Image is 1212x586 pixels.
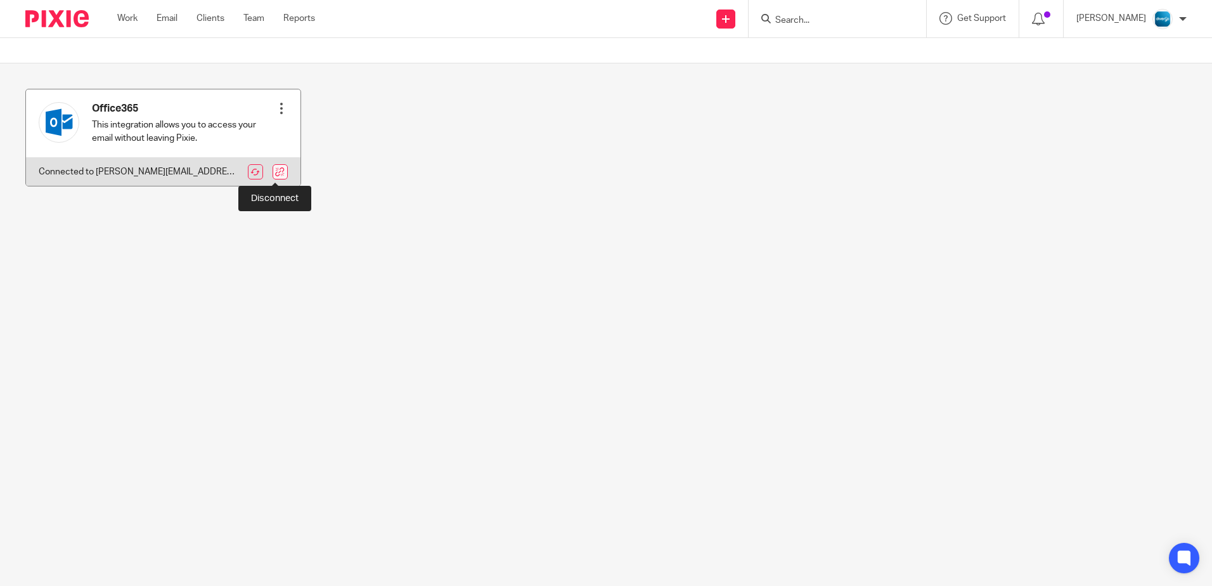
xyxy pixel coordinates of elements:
span: Get Support [957,14,1006,23]
a: Work [117,12,138,25]
p: Connected to [PERSON_NAME][EMAIL_ADDRESS][DOMAIN_NAME] [39,166,238,178]
p: [PERSON_NAME] [1076,12,1146,25]
img: Pixie [25,10,89,27]
a: Email [157,12,177,25]
img: outlook.svg [39,102,79,143]
p: This integration allows you to access your email without leaving Pixie. [92,119,275,145]
a: Team [243,12,264,25]
input: Search [774,15,888,27]
a: Reports [283,12,315,25]
h4: Office365 [92,102,275,115]
a: Clients [197,12,224,25]
img: Diverso%20logo.png [1152,9,1173,29]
